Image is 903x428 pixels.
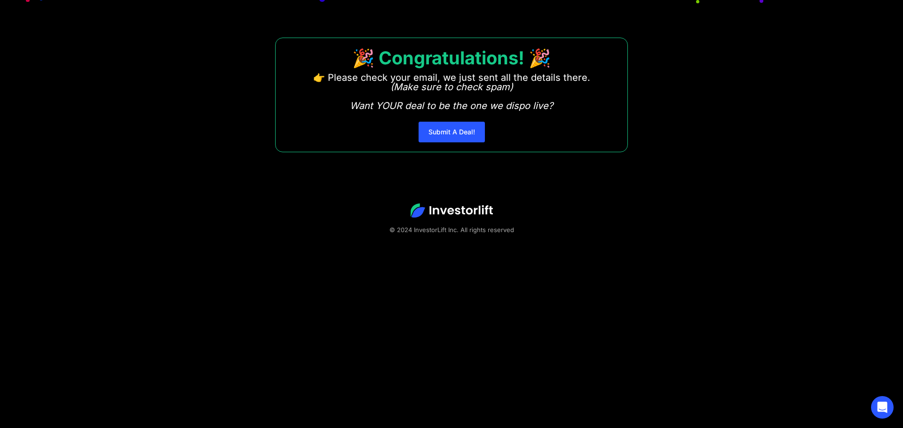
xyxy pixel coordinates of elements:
[33,225,870,234] div: © 2024 InvestorLift Inc. All rights reserved
[352,47,551,69] strong: 🎉 Congratulations! 🎉
[419,122,485,142] a: Submit A Deal!
[350,81,553,111] em: (Make sure to check spam) Want YOUR deal to be the one we dispo live?
[871,396,894,419] div: Open Intercom Messenger
[313,73,590,110] p: 👉 Please check your email, we just sent all the details there. ‍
